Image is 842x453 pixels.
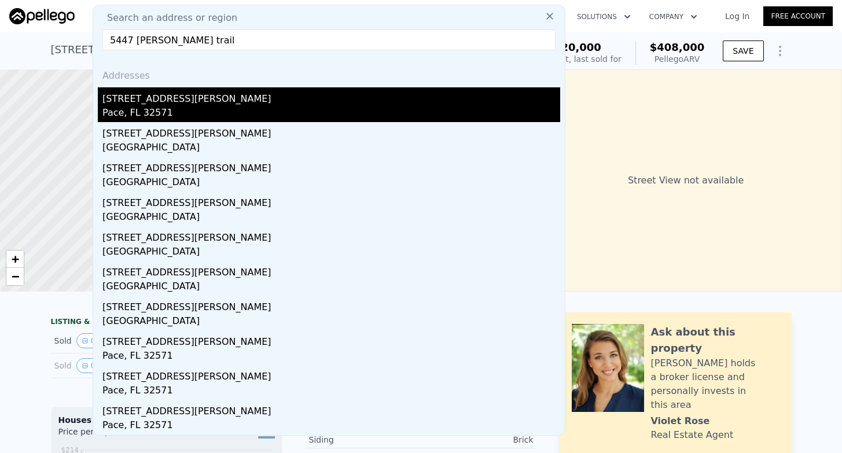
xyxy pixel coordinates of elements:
[651,324,780,356] div: Ask about this property
[640,6,707,27] button: Company
[650,41,705,53] span: $408,000
[102,296,560,314] div: [STREET_ADDRESS][PERSON_NAME]
[102,245,560,261] div: [GEOGRAPHIC_DATA]
[76,358,101,373] button: View historical data
[651,356,780,412] div: [PERSON_NAME] holds a broker license and personally invests in this area
[102,314,560,330] div: [GEOGRAPHIC_DATA]
[711,10,763,22] a: Log In
[102,175,560,191] div: [GEOGRAPHIC_DATA]
[76,333,101,348] button: View historical data
[6,251,24,268] a: Zoom in
[309,434,421,445] div: Siding
[102,400,560,418] div: [STREET_ADDRESS][PERSON_NAME]
[9,8,75,24] img: Pellego
[102,157,560,175] div: [STREET_ADDRESS][PERSON_NAME]
[530,69,842,292] div: Street View not available
[54,358,157,373] div: Sold
[763,6,833,26] a: Free Account
[102,191,560,210] div: [STREET_ADDRESS][PERSON_NAME]
[102,87,560,106] div: [STREET_ADDRESS][PERSON_NAME]
[102,141,560,157] div: [GEOGRAPHIC_DATA]
[568,6,640,27] button: Solutions
[98,60,560,87] div: Addresses
[102,122,560,141] div: [STREET_ADDRESS][PERSON_NAME]
[12,269,19,283] span: −
[102,418,560,434] div: Pace, FL 32571
[102,210,560,226] div: [GEOGRAPHIC_DATA]
[102,384,560,400] div: Pace, FL 32571
[102,30,556,50] input: Enter an address, city, region, neighborhood or zip code
[54,333,157,348] div: Sold
[98,11,237,25] span: Search an address or region
[651,428,734,442] div: Real Estate Agent
[527,53,622,65] div: Off Market, last sold for
[769,39,792,62] button: Show Options
[102,330,560,349] div: [STREET_ADDRESS][PERSON_NAME]
[723,40,763,61] button: SAVE
[6,268,24,285] a: Zoom out
[650,53,705,65] div: Pellego ARV
[51,317,282,329] div: LISTING & SALE HISTORY
[102,349,560,365] div: Pace, FL 32571
[421,434,534,445] div: Brick
[58,414,275,426] div: Houses Median Sale
[102,226,560,245] div: [STREET_ADDRESS][PERSON_NAME]
[12,252,19,266] span: +
[546,41,601,53] span: $220,000
[102,279,560,296] div: [GEOGRAPHIC_DATA]
[102,365,560,384] div: [STREET_ADDRESS][PERSON_NAME]
[51,42,240,58] div: [STREET_ADDRESS] , Pace , FL 32571
[651,414,710,428] div: Violet Rose
[58,426,167,444] div: Price per Square Foot
[102,106,560,122] div: Pace, FL 32571
[102,261,560,279] div: [STREET_ADDRESS][PERSON_NAME]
